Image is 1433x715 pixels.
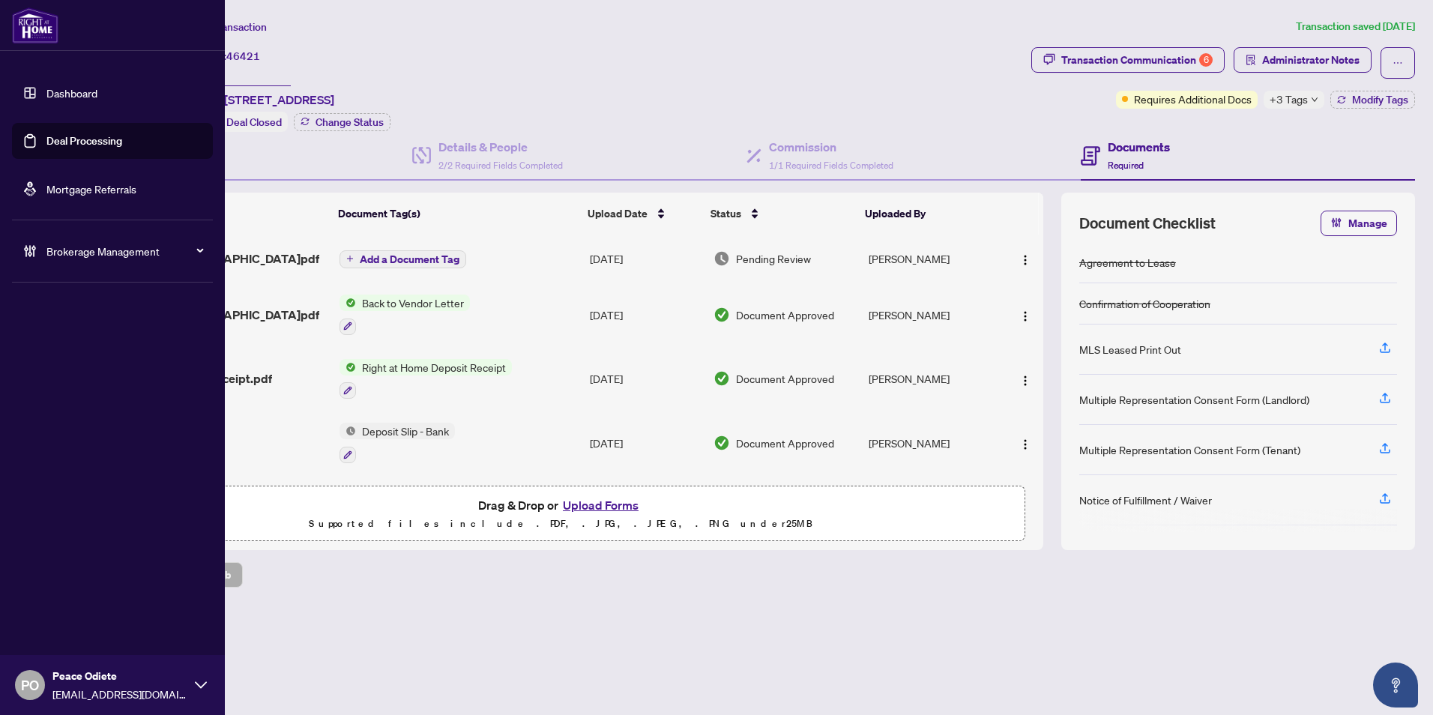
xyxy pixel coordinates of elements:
[584,475,708,540] td: [DATE]
[863,347,999,411] td: [PERSON_NAME]
[1079,341,1181,357] div: MLS Leased Print Out
[46,243,202,259] span: Brokerage Management
[340,359,512,399] button: Status IconRight at Home Deposit Receipt
[769,138,893,156] h4: Commission
[340,423,455,463] button: Status IconDeposit Slip - Bank
[46,134,122,148] a: Deal Processing
[1262,48,1360,72] span: Administrator Notes
[1019,310,1031,322] img: Logo
[711,205,741,222] span: Status
[356,295,470,311] span: Back to Vendor Letter
[106,515,1016,533] p: Supported files include .PDF, .JPG, .JPEG, .PNG under 25 MB
[714,435,730,451] img: Document Status
[1199,53,1213,67] div: 6
[863,283,999,347] td: [PERSON_NAME]
[1019,438,1031,450] img: Logo
[21,675,39,696] span: PO
[1321,211,1397,236] button: Manage
[294,113,390,131] button: Change Status
[97,486,1025,542] span: Drag & Drop orUpload FormsSupported files include .PDF, .JPG, .JPEG, .PNG under25MB
[736,370,834,387] span: Document Approved
[1134,91,1252,107] span: Requires Additional Docs
[226,115,282,129] span: Deal Closed
[139,306,319,324] span: Lower-[GEOGRAPHIC_DATA]pdf
[584,283,708,347] td: [DATE]
[346,255,354,262] span: plus
[340,249,466,268] button: Add a Document Tag
[1270,91,1308,108] span: +3 Tags
[1296,18,1415,35] article: Transaction saved [DATE]
[1079,295,1210,312] div: Confirmation of Cooperation
[736,435,834,451] span: Document Approved
[1108,138,1170,156] h4: Documents
[1108,160,1144,171] span: Required
[584,347,708,411] td: [DATE]
[438,138,563,156] h4: Details & People
[1311,96,1318,103] span: down
[139,250,319,268] span: Lower-[GEOGRAPHIC_DATA]pdf
[863,475,999,540] td: [PERSON_NAME]
[584,411,708,475] td: [DATE]
[1013,247,1037,271] button: Logo
[588,205,648,222] span: Upload Date
[769,160,893,171] span: 1/1 Required Fields Completed
[1348,211,1387,235] span: Manage
[340,295,470,335] button: Status IconBack to Vendor Letter
[186,112,288,132] div: Status:
[859,193,995,235] th: Uploaded By
[360,254,459,265] span: Add a Document Tag
[133,193,332,235] th: (9) File Name
[714,307,730,323] img: Document Status
[186,91,334,109] span: Lower-[STREET_ADDRESS]
[1019,375,1031,387] img: Logo
[714,250,730,267] img: Document Status
[582,193,705,235] th: Upload Date
[1013,431,1037,455] button: Logo
[356,423,455,439] span: Deposit Slip - Bank
[46,86,97,100] a: Dashboard
[340,250,466,268] button: Add a Document Tag
[46,182,136,196] a: Mortgage Referrals
[1061,48,1213,72] div: Transaction Communication
[332,193,582,235] th: Document Tag(s)
[1079,441,1300,458] div: Multiple Representation Consent Form (Tenant)
[736,307,834,323] span: Document Approved
[478,495,643,515] span: Drag & Drop or
[863,235,999,283] td: [PERSON_NAME]
[1330,91,1415,109] button: Modify Tags
[705,193,859,235] th: Status
[340,295,356,311] img: Status Icon
[316,117,384,127] span: Change Status
[1013,303,1037,327] button: Logo
[1352,94,1408,105] span: Modify Tags
[1373,663,1418,708] button: Open asap
[356,359,512,375] span: Right at Home Deposit Receipt
[1246,55,1256,65] span: solution
[1234,47,1372,73] button: Administrator Notes
[187,20,267,34] span: View Transaction
[558,495,643,515] button: Upload Forms
[863,411,999,475] td: [PERSON_NAME]
[1393,58,1403,68] span: ellipsis
[12,7,58,43] img: logo
[340,423,356,439] img: Status Icon
[1079,492,1212,508] div: Notice of Fulfillment / Waiver
[1013,366,1037,390] button: Logo
[226,49,260,63] span: 46421
[1019,254,1031,266] img: Logo
[1079,254,1176,271] div: Agreement to Lease
[714,370,730,387] img: Document Status
[1079,391,1309,408] div: Multiple Representation Consent Form (Landlord)
[52,686,187,702] span: [EMAIL_ADDRESS][DOMAIN_NAME]
[438,160,563,171] span: 2/2 Required Fields Completed
[1031,47,1225,73] button: Transaction Communication6
[340,359,356,375] img: Status Icon
[584,235,708,283] td: [DATE]
[736,250,811,267] span: Pending Review
[52,668,187,684] span: Peace Odiete
[1079,213,1216,234] span: Document Checklist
